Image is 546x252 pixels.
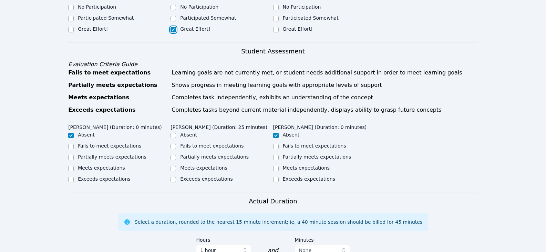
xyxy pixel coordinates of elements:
label: Absent [283,132,300,138]
label: Minutes [295,234,350,244]
label: Partially meets expectations [180,154,249,160]
legend: [PERSON_NAME] (Duration: 0 minutes) [273,121,367,131]
label: Exceeds expectations [180,176,233,182]
div: Meets expectations [68,93,167,102]
label: Absent [180,132,197,138]
h3: Actual Duration [249,196,297,206]
label: Hours [196,234,251,244]
label: Meets expectations [78,165,125,171]
label: Great Effort! [180,26,210,32]
label: Partially meets expectations [78,154,146,160]
div: Fails to meet expectations [68,69,167,77]
label: Participated Somewhat [180,15,236,21]
label: Fails to meet expectations [283,143,346,149]
div: Select a duration, rounded to the nearest 15 minute increment; ie, a 40 minute session should be ... [135,219,422,225]
div: Shows progress in meeting learning goals with appropriate levels of support [172,81,478,89]
label: Meets expectations [283,165,330,171]
label: Participated Somewhat [78,15,134,21]
label: Fails to meet expectations [78,143,141,149]
div: Evaluation Criteria Guide [68,60,478,69]
label: Exceeds expectations [283,176,335,182]
label: No Participation [283,4,321,10]
label: Exceeds expectations [78,176,130,182]
label: Great Effort! [78,26,108,32]
div: Learning goals are not currently met, or student needs additional support in order to meet learni... [172,69,478,77]
label: Great Effort! [283,26,313,32]
label: Absent [78,132,95,138]
div: Exceeds expectations [68,106,167,114]
label: Fails to meet expectations [180,143,244,149]
div: Completes tasks beyond current material independently, displays ability to grasp future concepts [172,106,478,114]
legend: [PERSON_NAME] (Duration: 0 minutes) [68,121,162,131]
div: Partially meets expectations [68,81,167,89]
label: Participated Somewhat [283,15,339,21]
label: No Participation [180,4,218,10]
h3: Student Assessment [68,47,478,56]
label: Meets expectations [180,165,227,171]
div: Completes task independently, exhibits an understanding of the concept [172,93,478,102]
legend: [PERSON_NAME] (Duration: 25 minutes) [171,121,267,131]
label: No Participation [78,4,116,10]
label: Partially meets expectations [283,154,351,160]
